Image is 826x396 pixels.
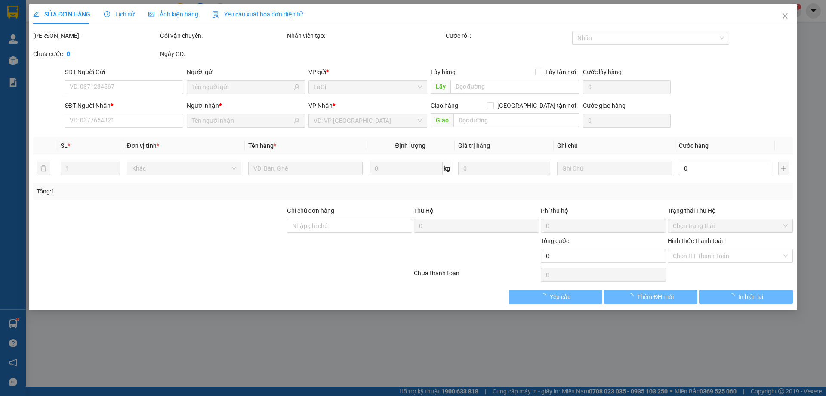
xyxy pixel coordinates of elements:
span: Tên hàng [248,142,276,149]
span: Khác [132,162,236,175]
div: Phí thu hộ [541,206,666,219]
input: 0 [458,162,551,175]
span: 0908883887 [3,39,42,47]
div: Ngày GD: [160,49,285,59]
span: Định lượng [395,142,426,149]
img: icon [212,11,219,18]
div: Tổng: 1 [37,187,319,196]
span: loading [729,293,738,299]
button: Yêu cầu [509,290,602,304]
span: user [294,118,300,124]
div: Nhân viên tạo: [287,31,444,41]
span: picture [148,11,154,17]
input: Ghi chú đơn hàng [287,219,412,233]
span: Lấy hàng [431,69,456,75]
span: user [294,84,300,90]
input: Tên người gửi [192,82,292,92]
span: edit [33,11,39,17]
b: 0 [67,50,70,57]
div: Chưa thanh toán [413,268,540,284]
label: Hình thức thanh toán [668,237,725,244]
span: Ảnh kiện hàng [148,11,198,18]
div: VP gửi [309,67,427,77]
button: delete [37,162,50,175]
span: Chọn trạng thái [673,219,788,232]
input: Cước lấy hàng [583,80,671,94]
span: loading [628,293,637,299]
strong: Phiếu gửi hàng [3,55,58,64]
span: 21 [PERSON_NAME] P10 Q10 [3,22,79,38]
div: Cước rồi : [446,31,571,41]
input: Dọc đường [453,113,579,127]
span: Tổng cước [541,237,569,244]
input: Dọc đường [450,80,579,94]
th: Ghi chú [554,137,675,154]
label: Cước lấy hàng [583,69,622,75]
span: Đơn vị tính [127,142,159,149]
span: Giao [431,113,453,127]
span: clock-circle [104,11,110,17]
span: Lịch sử [104,11,135,18]
span: Yêu cầu [550,292,571,302]
div: Trạng thái Thu Hộ [668,206,793,215]
span: Giá trị hàng [458,142,490,149]
strong: Nhà xe Mỹ Loan [3,4,77,16]
label: Ghi chú đơn hàng [287,207,334,214]
span: close [782,12,789,19]
span: Cước hàng [679,142,709,149]
span: SL [61,142,68,149]
button: In biên lai [700,290,793,304]
span: Thu Hộ [414,207,434,214]
span: loading [540,293,550,299]
span: In biên lai [738,292,763,302]
span: LaGi [95,55,111,64]
span: [GEOGRAPHIC_DATA] tận nơi [494,101,579,110]
input: Tên người nhận [192,116,292,125]
label: Cước giao hàng [583,102,626,109]
div: Người nhận [187,101,305,110]
div: [PERSON_NAME]: [33,31,158,41]
div: Gói vận chuyển: [160,31,285,41]
input: Cước giao hàng [583,114,671,128]
button: Close [773,4,797,28]
span: kg [443,162,451,175]
input: Ghi Chú [558,162,672,175]
button: Thêm ĐH mới [604,290,697,304]
span: SỬA ĐƠN HÀNG [33,11,90,18]
div: SĐT Người Nhận [65,101,183,110]
span: LaGi [314,81,422,94]
span: ULP6XHXA [83,5,123,14]
div: Người gửi [187,67,305,77]
button: plus [778,162,789,175]
span: VP Nhận [309,102,333,109]
input: VD: Bàn, Ghế [248,162,363,175]
div: Chưa cước : [33,49,158,59]
div: SĐT Người Gửi [65,67,183,77]
span: Giao hàng [431,102,458,109]
span: Thêm ĐH mới [637,292,674,302]
span: Lấy [431,80,450,94]
span: Lấy tận nơi [542,67,579,77]
span: Yêu cầu xuất hóa đơn điện tử [212,11,303,18]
